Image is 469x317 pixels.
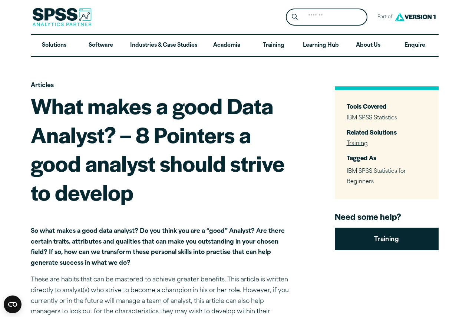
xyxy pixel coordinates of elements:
nav: Desktop version of site main menu [31,35,439,56]
span: Part of [373,12,393,23]
a: Learning Hub [297,35,345,56]
h3: Related Solutions [347,128,427,136]
form: Site Header Search Form [286,9,367,26]
a: Academia [203,35,250,56]
a: Training [335,228,439,251]
img: Version1 Logo [393,10,437,24]
span: IBM SPSS Statistics for Beginners [347,169,406,185]
h1: What makes a good Data Analyst? – 8 Pointers a good analyst should strive to develop [31,91,290,206]
a: Software [77,35,124,56]
button: Search magnifying glass icon [288,10,301,24]
h4: Need some help? [335,211,439,222]
a: Enquire [392,35,438,56]
strong: So what makes a good data analyst? Do you think you are a “good” Analyst? Are there certain trait... [31,228,285,266]
svg: Search magnifying glass icon [292,14,298,20]
a: Training [250,35,297,56]
a: Training [347,141,368,146]
a: Industries & Case Studies [124,35,203,56]
a: About Us [345,35,392,56]
a: IBM SPSS Statistics [347,115,397,121]
h3: Tagged As [347,153,427,162]
button: Open CMP widget [4,295,22,313]
h3: Tools Covered [347,102,427,110]
a: Solutions [31,35,77,56]
p: Articles [31,80,290,91]
img: SPSS Analytics Partner [32,8,92,26]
